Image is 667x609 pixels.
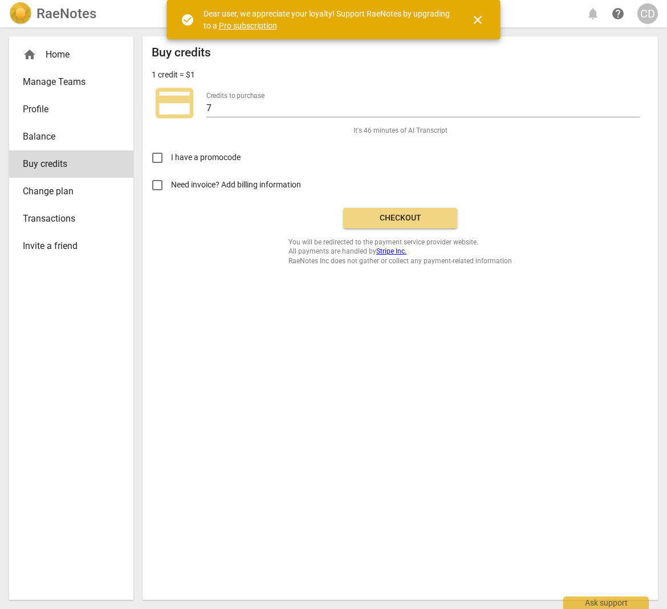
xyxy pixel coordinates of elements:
[343,208,457,228] button: Checkout
[23,212,111,226] span: Transactions
[353,126,448,136] span: It's 46 minutes of AI Transcript
[171,152,241,164] span: I have a promocode
[563,596,649,609] div: Ask support
[23,130,111,144] span: Balance
[9,150,133,178] a: Buy credits
[23,157,111,171] span: Buy credits
[608,3,628,24] a: Help
[288,238,512,266] span: You will be redirected to the payment service provider website. All payments are handled by RaeNo...
[206,92,265,99] label: Credits to purchase
[352,212,448,224] span: Checkout
[611,7,625,21] span: help
[9,68,133,96] a: Manage Teams
[204,8,450,31] div: Dear user, we appreciate your loyalty! Support RaeNotes by upgrading to a
[9,41,133,68] div: Home
[23,48,36,62] span: home
[464,6,491,34] button: Close
[9,2,96,25] a: LogoRaeNotes
[152,46,211,60] h2: Buy credits
[637,3,658,24] button: CD
[23,239,111,253] span: Invite a friend
[23,103,111,116] span: Profile
[9,96,133,123] a: Profile
[9,232,133,260] a: Invite a friend
[23,75,111,89] span: Manage Teams
[171,179,303,191] span: Need invoice? Add billing information
[181,13,194,27] span: check_circle
[9,178,133,205] a: Change plan
[219,21,277,30] a: Pro subscription
[471,13,485,27] span: close
[23,48,111,62] div: Home
[376,247,406,255] a: Stripe Inc.
[9,123,133,150] a: Balance
[9,205,133,232] a: Transactions
[152,69,195,81] p: 1 credit = $1
[9,2,32,25] img: Logo
[23,185,111,198] span: Change plan
[36,6,96,22] h2: RaeNotes
[152,80,197,126] span: credit_card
